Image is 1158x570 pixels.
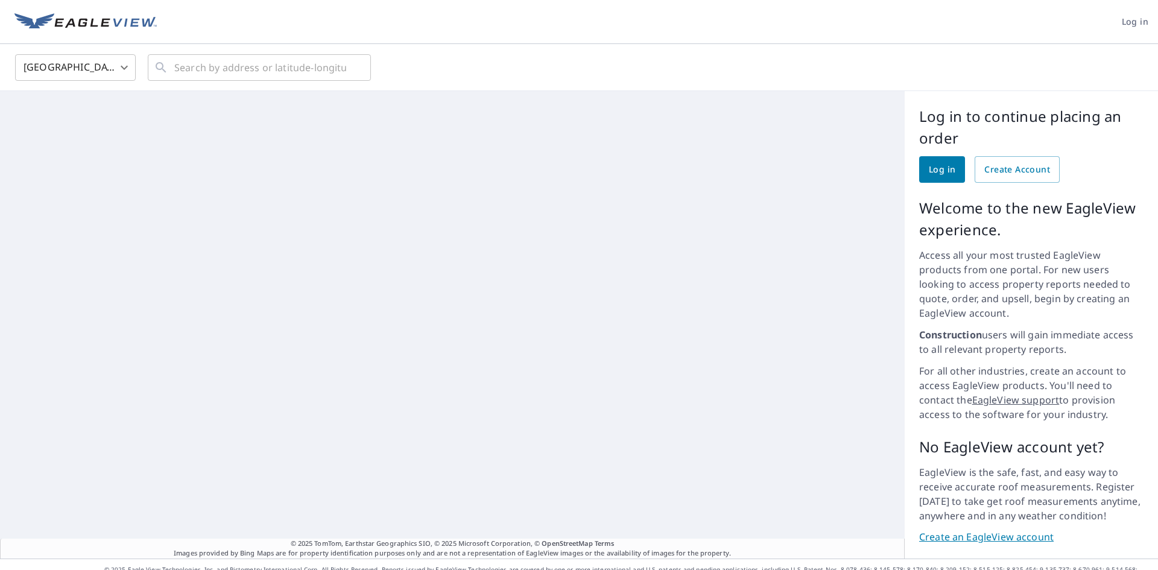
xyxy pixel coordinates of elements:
[291,539,615,549] span: © 2025 TomTom, Earthstar Geographics SIO, © 2025 Microsoft Corporation, ©
[929,162,955,177] span: Log in
[919,364,1144,422] p: For all other industries, create an account to access EagleView products. You'll need to contact ...
[542,539,592,548] a: OpenStreetMap
[972,393,1060,407] a: EagleView support
[975,156,1060,183] a: Create Account
[919,106,1144,149] p: Log in to continue placing an order
[919,248,1144,320] p: Access all your most trusted EagleView products from one portal. For new users looking to access ...
[919,156,965,183] a: Log in
[14,13,157,31] img: EV Logo
[919,436,1144,458] p: No EagleView account yet?
[595,539,615,548] a: Terms
[919,328,982,341] strong: Construction
[15,51,136,84] div: [GEOGRAPHIC_DATA]
[919,530,1144,544] a: Create an EagleView account
[984,162,1050,177] span: Create Account
[919,465,1144,523] p: EagleView is the safe, fast, and easy way to receive accurate roof measurements. Register [DATE] ...
[919,328,1144,356] p: users will gain immediate access to all relevant property reports.
[174,51,346,84] input: Search by address or latitude-longitude
[1122,14,1148,30] span: Log in
[919,197,1144,241] p: Welcome to the new EagleView experience.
